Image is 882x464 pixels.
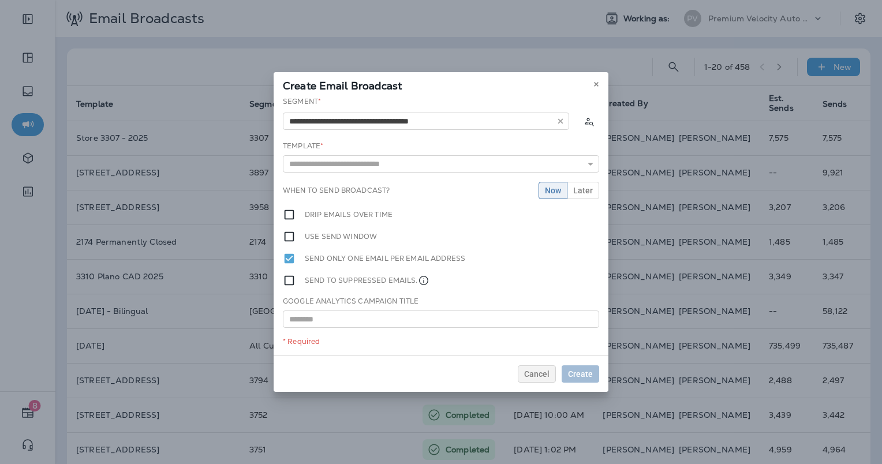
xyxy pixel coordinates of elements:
[578,111,599,132] button: Calculate the estimated number of emails to be sent based on selected segment. (This could take a...
[305,230,377,243] label: Use send window
[305,208,393,221] label: Drip emails over time
[305,274,429,287] label: Send to suppressed emails.
[518,365,556,383] button: Cancel
[539,182,567,199] button: Now
[568,370,593,378] span: Create
[573,186,593,194] span: Later
[562,365,599,383] button: Create
[545,186,561,194] span: Now
[283,337,599,346] div: * Required
[524,370,550,378] span: Cancel
[283,141,323,151] label: Template
[567,182,599,199] button: Later
[283,297,418,306] label: Google Analytics Campaign Title
[305,252,465,265] label: Send only one email per email address
[283,186,390,195] label: When to send broadcast?
[283,97,321,106] label: Segment
[274,72,608,96] div: Create Email Broadcast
